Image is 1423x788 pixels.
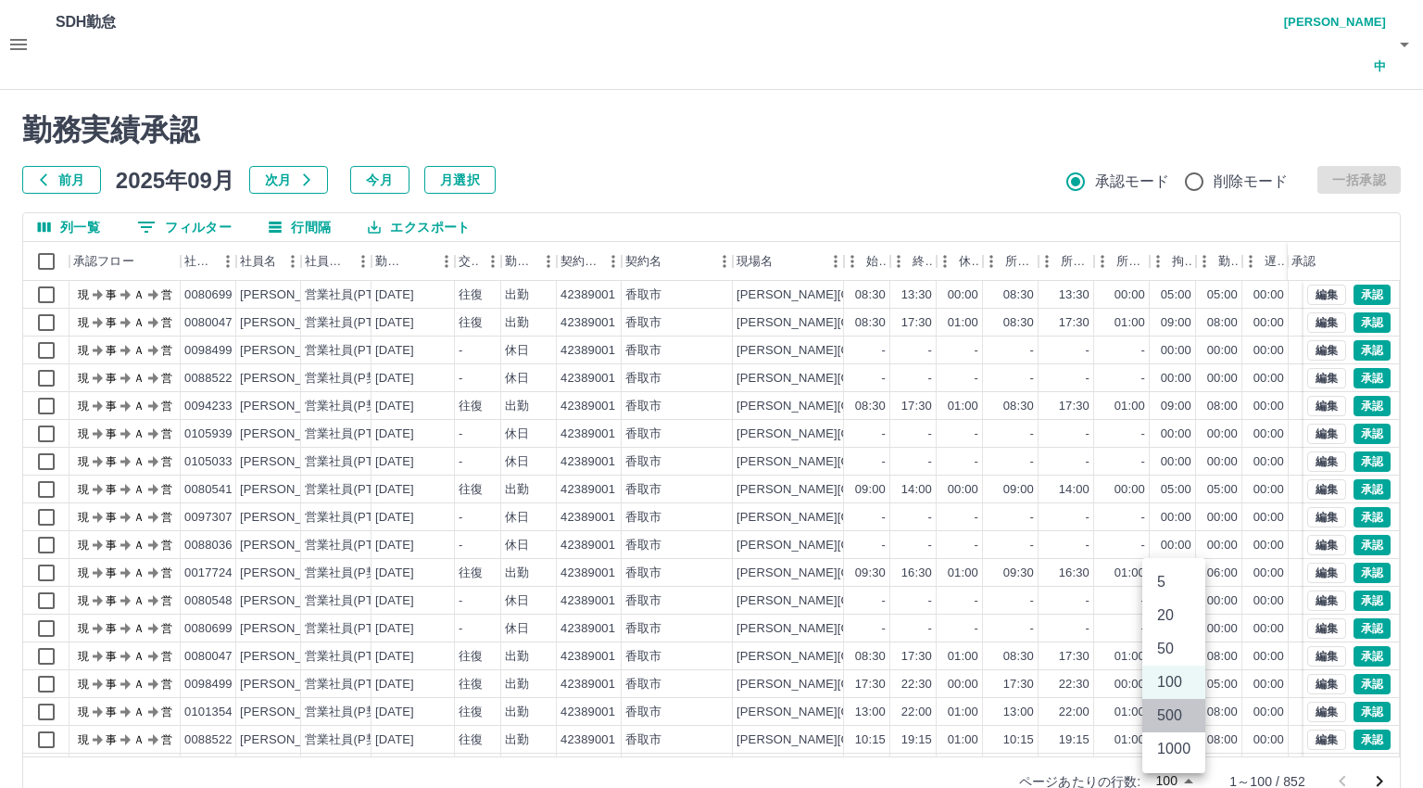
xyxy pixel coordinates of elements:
[1142,632,1205,666] li: 50
[1142,732,1205,766] li: 1000
[1142,599,1205,632] li: 20
[1142,666,1205,699] li: 100
[1142,699,1205,732] li: 500
[1142,566,1205,599] li: 5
